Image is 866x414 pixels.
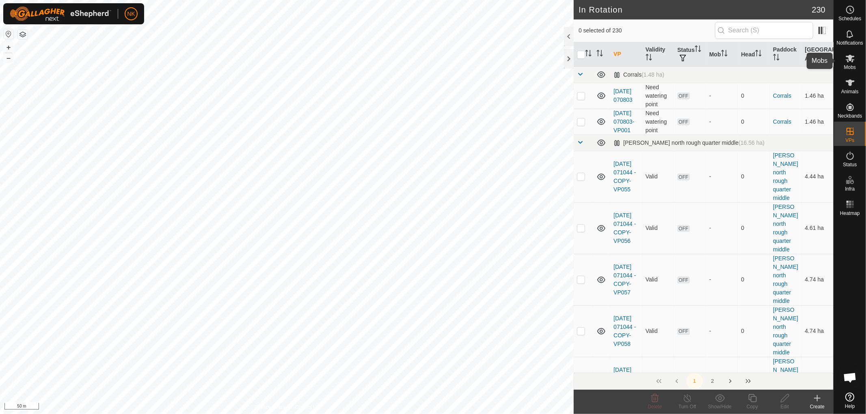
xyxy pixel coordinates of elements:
td: 0 [738,83,770,109]
p-sorticon: Activate to sort [773,55,780,62]
a: [PERSON_NAME] north rough quarter middle [773,307,798,356]
td: Need watering point [642,109,674,135]
div: - [709,224,735,232]
td: 4.74 ha [801,305,834,357]
td: 4.74 ha [801,357,834,408]
button: Last Page [740,373,756,389]
button: 2 [704,373,721,389]
td: 4.61 ha [801,202,834,254]
span: 230 [812,4,825,16]
div: - [709,172,735,181]
span: OFF [677,118,689,125]
span: OFF [677,328,689,335]
span: OFF [677,174,689,180]
td: 0 [738,305,770,357]
button: + [4,43,13,52]
a: [DATE] 071044 - COPY-VP056 [613,212,636,244]
a: [DATE] 070803-VP001 [613,110,634,133]
div: Turn Off [671,403,704,410]
div: Create [801,403,834,410]
span: Mobs [844,65,856,70]
td: 0 [738,151,770,202]
a: [PERSON_NAME] north rough quarter middle [773,255,798,304]
a: [PERSON_NAME] north rough quarter middle [773,204,798,253]
button: Next Page [722,373,739,389]
td: Valid [642,202,674,254]
td: 0 [738,254,770,305]
span: Status [843,162,857,167]
a: [DATE] 071044 - COPY-VP058 [613,315,636,347]
span: Help [845,404,855,409]
td: 4.44 ha [801,151,834,202]
a: [DATE] 070803 [613,88,633,103]
th: Status [674,42,706,67]
span: Schedules [838,16,861,21]
td: 0 [738,357,770,408]
div: - [709,275,735,284]
td: Need watering point [642,83,674,109]
td: 1.46 ha [801,83,834,109]
td: 1.46 ha [801,109,834,135]
p-sorticon: Activate to sort [755,51,762,58]
button: – [4,53,13,63]
th: Mob [706,42,738,67]
td: 4.74 ha [801,254,834,305]
a: [DATE] 071044 - COPY-VP059 [613,367,636,399]
div: Show/Hide [704,403,736,410]
span: Neckbands [838,114,862,118]
div: Open chat [838,365,862,390]
a: Corrals [773,118,791,125]
td: Valid [642,151,674,202]
th: [GEOGRAPHIC_DATA] Area [801,42,834,67]
span: Delete [648,404,662,410]
td: 0 [738,109,770,135]
span: OFF [677,277,689,283]
span: Animals [841,89,859,94]
a: [PERSON_NAME] north rough quarter middle [773,358,798,407]
p-sorticon: Activate to sort [585,51,592,58]
td: Valid [642,357,674,408]
span: Notifications [837,41,863,45]
div: - [709,327,735,335]
div: Copy [736,403,769,410]
button: Map Layers [18,30,28,39]
td: Valid [642,254,674,305]
button: 1 [687,373,703,389]
a: [PERSON_NAME] north rough quarter middle [773,152,798,201]
span: (1.48 ha) [641,71,664,78]
div: [PERSON_NAME] north rough quarter middle [613,139,764,146]
div: - [709,92,735,100]
span: Heatmap [840,211,860,216]
p-sorticon: Activate to sort [646,55,652,62]
td: Valid [642,305,674,357]
p-sorticon: Activate to sort [695,47,701,53]
p-sorticon: Activate to sort [818,55,824,62]
th: VP [610,42,642,67]
th: Head [738,42,770,67]
span: Infra [845,187,855,191]
div: Corrals [613,71,664,78]
span: OFF [677,225,689,232]
a: [DATE] 071044 - COPY-VP057 [613,264,636,296]
a: Corrals [773,92,791,99]
a: Privacy Policy [255,403,285,411]
h2: In Rotation [579,5,812,15]
span: NK [127,10,135,18]
div: - [709,118,735,126]
p-sorticon: Activate to sort [596,51,603,58]
p-sorticon: Activate to sort [721,51,728,58]
input: Search (S) [715,22,813,39]
a: [DATE] 071044 - COPY-VP055 [613,161,636,193]
span: VPs [845,138,854,143]
td: 0 [738,202,770,254]
span: 0 selected of 230 [579,26,715,35]
th: Validity [642,42,674,67]
div: Edit [769,403,801,410]
a: Contact Us [295,403,319,411]
img: Gallagher Logo [10,6,111,21]
span: OFF [677,92,689,99]
th: Paddock [770,42,802,67]
button: Reset Map [4,29,13,39]
a: Help [834,389,866,412]
span: (16.56 ha) [739,139,764,146]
